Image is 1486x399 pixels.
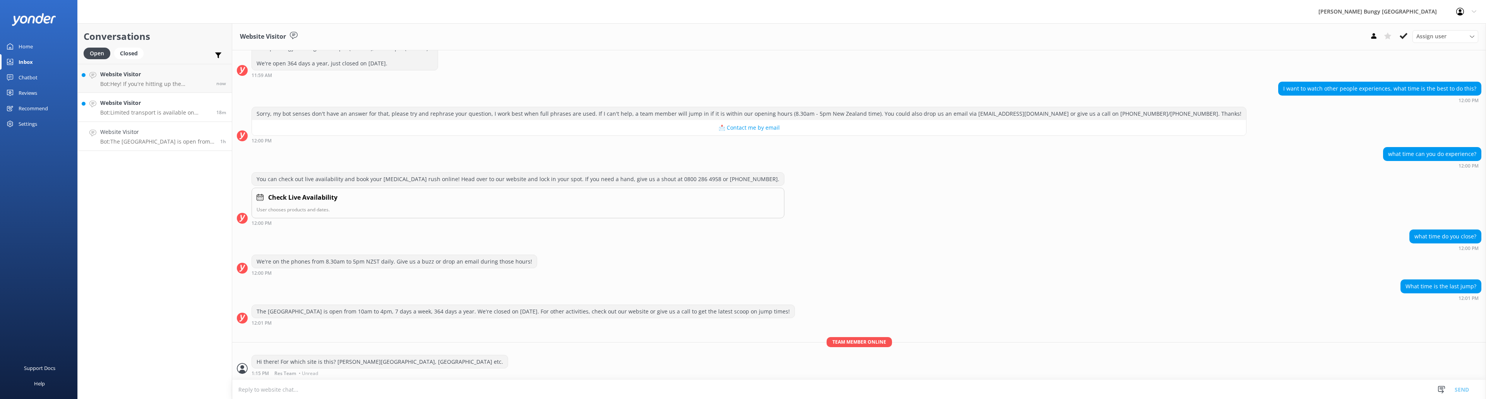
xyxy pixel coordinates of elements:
[1401,280,1481,293] div: What time is the last jump?
[1459,296,1479,301] strong: 12:01 PM
[12,13,56,26] img: yonder-white-logo.png
[84,49,114,57] a: Open
[252,355,508,368] div: Hi there! For which site is this? [PERSON_NAME][GEOGRAPHIC_DATA], [GEOGRAPHIC_DATA] etc.
[100,138,214,145] p: Bot: The [GEOGRAPHIC_DATA] is open from 10am to 4pm, 7 days a week, 364 days a year. We're closed...
[78,122,232,151] a: Website VisitorBot:The [GEOGRAPHIC_DATA] is open from 10am to 4pm, 7 days a week, 364 days a year...
[19,39,33,54] div: Home
[252,270,537,276] div: Sep 07 2025 12:00pm (UTC +12:00) Pacific/Auckland
[1278,98,1481,103] div: Sep 07 2025 12:00pm (UTC +12:00) Pacific/Auckland
[257,206,779,213] p: User chooses products and dates.
[240,32,286,42] h3: Website Visitor
[1383,147,1481,161] div: what time can you do experience?
[252,73,272,78] strong: 11:59 AM
[252,139,272,143] strong: 12:00 PM
[252,221,272,226] strong: 12:00 PM
[19,85,37,101] div: Reviews
[252,138,1246,143] div: Sep 07 2025 12:00pm (UTC +12:00) Pacific/Auckland
[19,54,33,70] div: Inbox
[216,80,226,87] span: Sep 07 2025 01:14pm (UTC +12:00) Pacific/Auckland
[114,48,144,59] div: Closed
[252,173,784,186] div: You can check out live availability and book your [MEDICAL_DATA] rush online! Head over to our we...
[252,107,1246,120] div: Sorry, my bot senses don't have an answer for that, please try and rephrase your question, I work...
[1459,164,1479,168] strong: 12:00 PM
[100,70,211,79] h4: Website Visitor
[274,371,296,376] span: Res Team
[252,120,1246,135] button: 📩 Contact me by email
[84,48,110,59] div: Open
[78,64,232,93] a: Website VisitorBot:Hey! If you're hitting up the [PERSON_NAME] and driving yourself, give it 1.5 ...
[1400,295,1481,301] div: Sep 07 2025 12:01pm (UTC +12:00) Pacific/Auckland
[100,80,211,87] p: Bot: Hey! If you're hitting up the [PERSON_NAME] and driving yourself, give it 1.5 hours. If you'...
[100,99,211,107] h4: Website Visitor
[216,109,226,116] span: Sep 07 2025 12:56pm (UTC +12:00) Pacific/Auckland
[252,305,794,318] div: The [GEOGRAPHIC_DATA] is open from 10am to 4pm, 7 days a week, 364 days a year. We're closed on [...
[1409,245,1481,251] div: Sep 07 2025 12:00pm (UTC +12:00) Pacific/Auckland
[220,138,226,145] span: Sep 07 2025 12:01pm (UTC +12:00) Pacific/Auckland
[252,255,537,268] div: We're on the phones from 8.30am to 5pm NZST daily. Give us a buzz or drop an email during those h...
[1459,98,1479,103] strong: 12:00 PM
[1416,32,1447,41] span: Assign user
[268,193,337,203] h4: Check Live Availability
[24,360,55,376] div: Support Docs
[252,370,508,376] div: Sep 07 2025 01:15pm (UTC +12:00) Pacific/Auckland
[252,321,272,325] strong: 12:01 PM
[252,220,784,226] div: Sep 07 2025 12:00pm (UTC +12:00) Pacific/Auckland
[252,271,272,276] strong: 12:00 PM
[252,72,438,78] div: Sep 07 2025 11:59am (UTC +12:00) Pacific/Auckland
[78,93,232,122] a: Website VisitorBot:Limited transport is available on select days for the [GEOGRAPHIC_DATA]. If yo...
[19,116,37,132] div: Settings
[84,29,226,44] h2: Conversations
[1459,246,1479,251] strong: 12:00 PM
[299,371,318,376] span: • Unread
[1412,30,1478,43] div: Assign User
[100,109,211,116] p: Bot: Limited transport is available on select days for the [GEOGRAPHIC_DATA]. If you’ve booked, g...
[827,337,892,347] span: Team member online
[1279,82,1481,95] div: I want to watch other people experiences, what time is the best to do this?
[114,49,147,57] a: Closed
[252,320,795,325] div: Sep 07 2025 12:01pm (UTC +12:00) Pacific/Auckland
[252,371,269,376] strong: 1:15 PM
[1383,163,1481,168] div: Sep 07 2025 12:00pm (UTC +12:00) Pacific/Auckland
[100,128,214,136] h4: Website Visitor
[19,101,48,116] div: Recommend
[1410,230,1481,243] div: what time do you close?
[34,376,45,391] div: Help
[19,70,38,85] div: Chatbot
